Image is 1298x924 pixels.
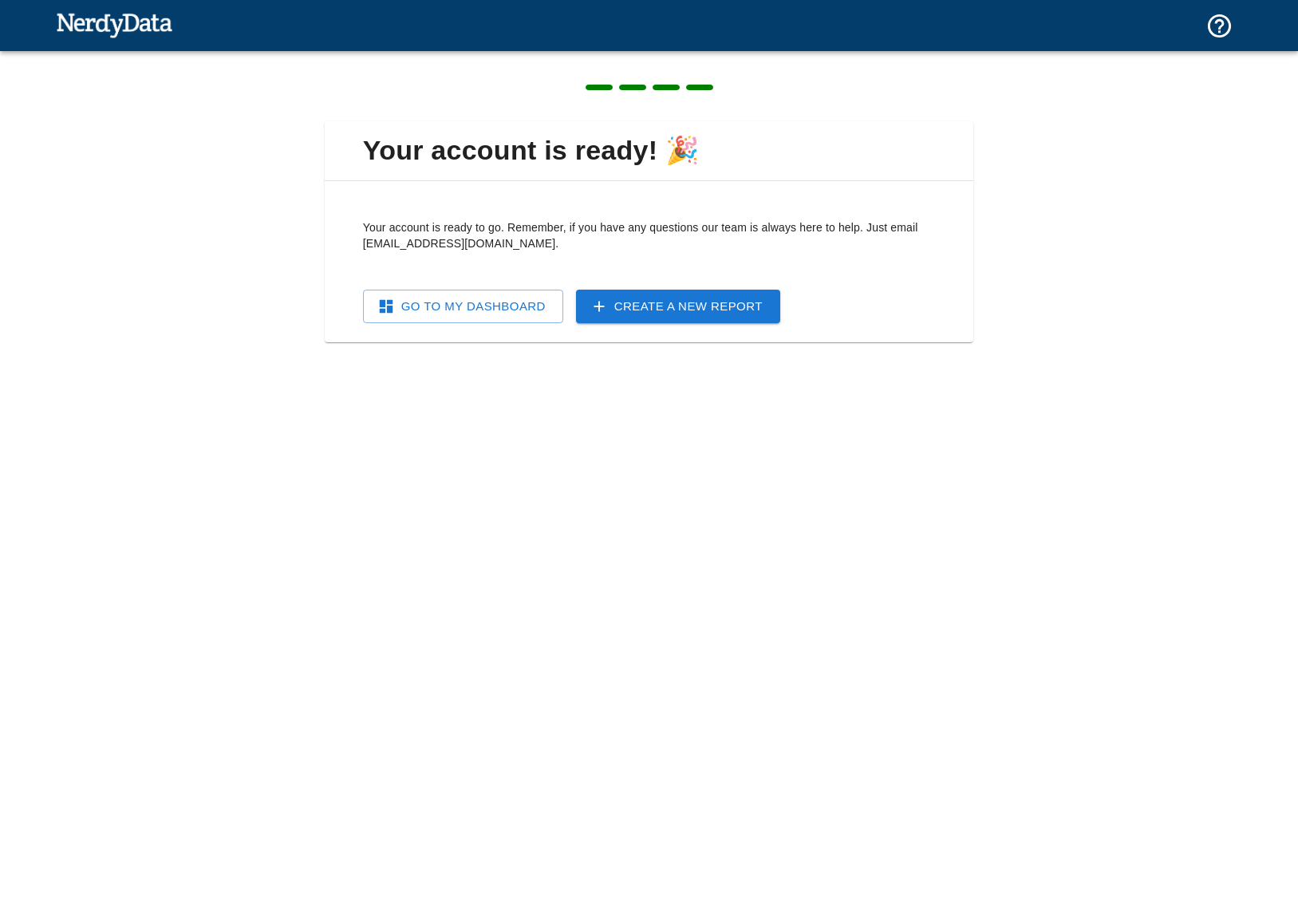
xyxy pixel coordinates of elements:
[337,134,961,168] span: Your account is ready! 🎉
[1196,2,1243,49] button: Support and Documentation
[363,290,563,323] a: Go To My Dashboard
[576,290,780,323] a: Create a New Report
[1218,811,1279,871] iframe: Drift Widget Chat Controller
[363,219,936,251] p: Your account is ready to go. Remember, if you have any questions our team is always here to help....
[56,9,173,41] img: NerdyData.com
